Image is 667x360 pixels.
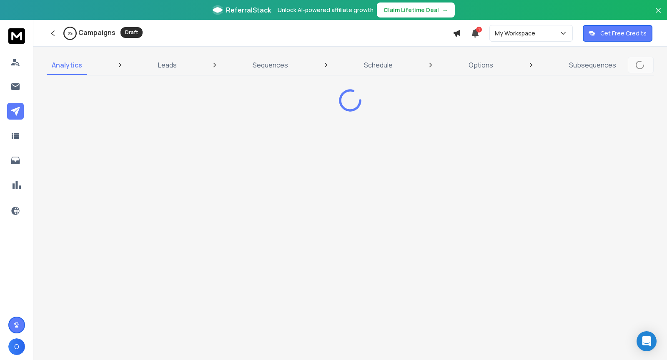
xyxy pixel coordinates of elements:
p: Subsequences [569,60,616,70]
span: → [442,6,448,14]
p: Schedule [364,60,393,70]
p: Leads [158,60,177,70]
a: Schedule [359,55,398,75]
button: O [8,338,25,355]
a: Options [464,55,498,75]
button: Get Free Credits [583,25,652,42]
a: Subsequences [564,55,621,75]
button: Close banner [653,5,664,25]
div: Open Intercom Messenger [637,331,657,351]
p: Get Free Credits [600,29,647,37]
h1: Campaigns [78,27,115,37]
button: Claim Lifetime Deal→ [377,2,455,17]
p: Analytics [52,60,82,70]
p: 0 % [68,31,73,36]
a: Leads [153,55,182,75]
p: Unlock AI-powered affiliate growth [278,6,374,14]
div: Draft [120,27,143,38]
p: Options [469,60,493,70]
p: Sequences [253,60,288,70]
p: My Workspace [495,29,539,37]
a: Sequences [248,55,293,75]
span: ReferralStack [226,5,271,15]
a: Analytics [47,55,87,75]
span: 1 [476,27,482,32]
